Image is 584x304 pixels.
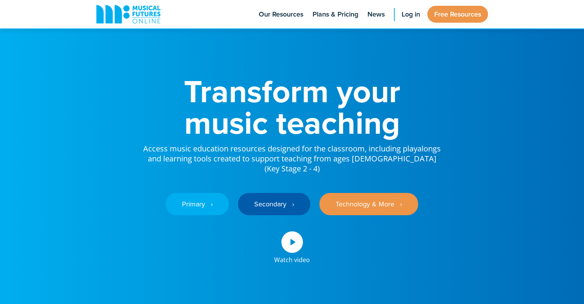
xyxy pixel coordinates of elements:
div: Watch video [274,253,310,263]
a: Primary ‎‏‏‎ ‎ › [166,193,229,215]
span: Our Resources [259,9,303,20]
h1: Transform your music teaching [142,75,442,138]
a: Technology & More ‎‏‏‎ ‎ › [319,193,418,215]
a: Free Resources [427,6,488,23]
a: Secondary ‎‏‏‎ ‎ › [238,193,310,215]
span: News [367,9,385,20]
span: Plans & Pricing [313,9,358,20]
p: Access music education resources designed for the classroom, including playalongs and learning to... [142,138,442,174]
span: Log in [402,9,420,20]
